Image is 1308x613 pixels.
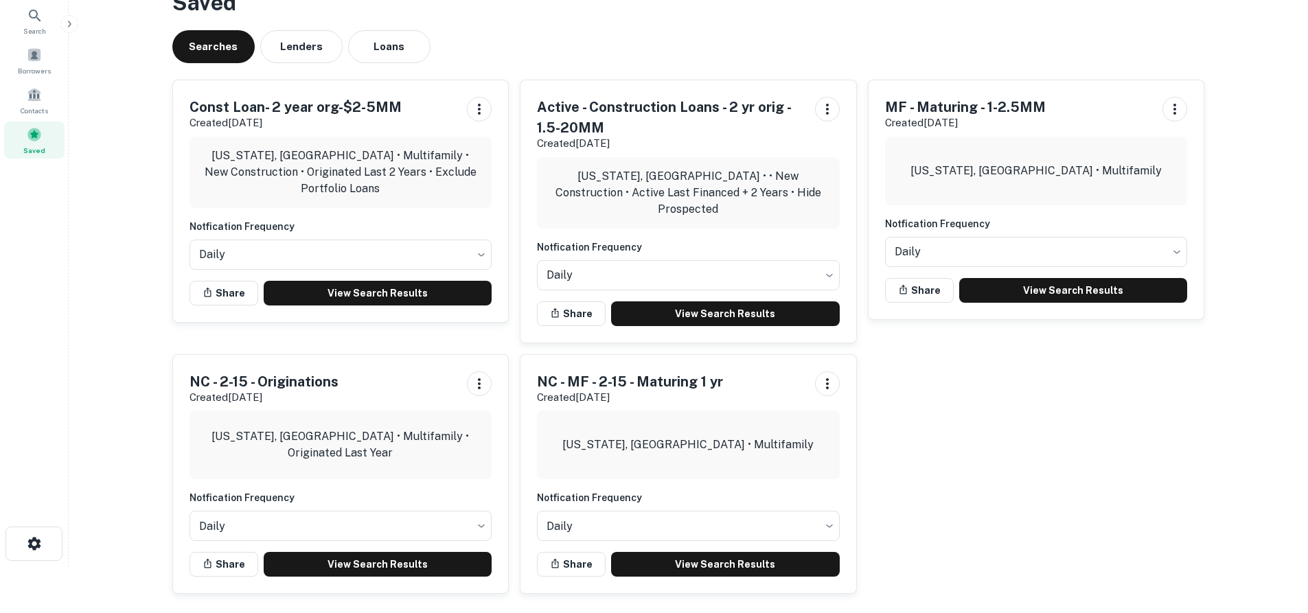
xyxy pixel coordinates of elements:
[190,389,339,406] p: Created [DATE]
[611,301,840,326] a: View Search Results
[23,25,46,36] span: Search
[885,115,1046,131] p: Created [DATE]
[885,97,1046,117] h5: MF - Maturing - 1-2.5MM
[260,30,343,63] button: Lenders
[172,30,255,63] button: Searches
[190,281,258,305] button: Share
[264,552,492,577] a: View Search Results
[537,240,840,255] h6: Notfication Frequency
[190,552,258,577] button: Share
[4,122,65,159] a: Saved
[537,552,606,577] button: Share
[264,281,492,305] a: View Search Results
[348,30,431,63] button: Loans
[537,135,804,152] p: Created [DATE]
[21,105,48,116] span: Contacts
[4,2,65,39] a: Search
[611,552,840,577] a: View Search Results
[959,278,1188,303] a: View Search Results
[885,233,1188,271] div: Without label
[4,42,65,79] a: Borrowers
[537,256,840,294] div: Without label
[548,168,829,218] p: [US_STATE], [GEOGRAPHIC_DATA] • • New Construction • Active Last Financed + 2 Years • Hide Prospe...
[190,219,492,234] h6: Notfication Frequency
[190,97,402,117] h5: Const Loan- 2 year org-$2-5MM
[190,115,402,131] p: Created [DATE]
[910,163,1162,179] p: [US_STATE], [GEOGRAPHIC_DATA] • Multifamily
[885,216,1188,231] h6: Notfication Frequency
[562,437,814,453] p: [US_STATE], [GEOGRAPHIC_DATA] • Multifamily
[885,278,954,303] button: Share
[537,301,606,326] button: Share
[537,389,723,406] p: Created [DATE]
[200,428,481,461] p: [US_STATE], [GEOGRAPHIC_DATA] • Multifamily • Originated Last Year
[18,65,51,76] span: Borrowers
[190,235,492,274] div: Without label
[190,490,492,505] h6: Notfication Frequency
[23,145,45,156] span: Saved
[537,371,723,392] h5: NC - MF - 2-15 - Maturing 1 yr
[537,490,840,505] h6: Notfication Frequency
[537,507,840,545] div: Without label
[1239,503,1308,569] iframe: Chat Widget
[4,82,65,119] a: Contacts
[190,371,339,392] h5: NC - 2-15 - Originations
[200,148,481,197] p: [US_STATE], [GEOGRAPHIC_DATA] • Multifamily • New Construction • Originated Last 2 Years • Exclud...
[190,507,492,545] div: Without label
[537,97,804,138] h5: Active - Construction Loans - 2 yr orig - 1.5-20MM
